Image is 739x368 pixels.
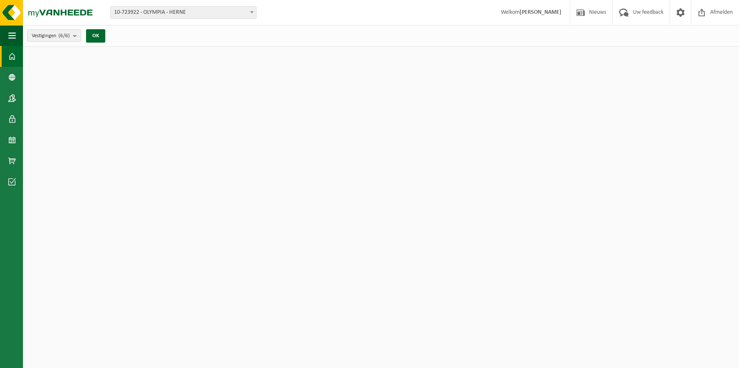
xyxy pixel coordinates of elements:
span: Vestigingen [32,30,70,42]
button: OK [86,29,105,43]
button: Vestigingen(6/6) [27,29,81,42]
span: 10-723922 - OLYMPIA - HERNE [110,6,256,19]
strong: [PERSON_NAME] [520,9,561,15]
count: (6/6) [58,33,70,38]
span: 10-723922 - OLYMPIA - HERNE [111,7,256,18]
